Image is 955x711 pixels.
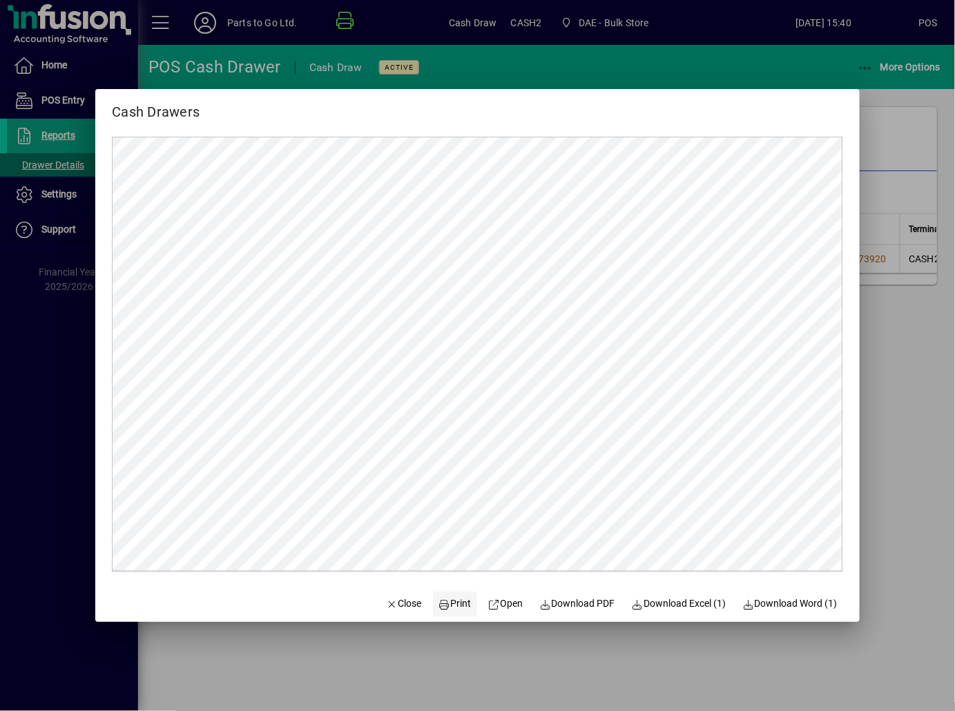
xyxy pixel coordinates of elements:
[632,596,726,611] span: Download Excel (1)
[737,592,843,616] button: Download Word (1)
[380,592,427,616] button: Close
[488,596,523,611] span: Open
[95,89,216,123] h2: Cash Drawers
[626,592,732,616] button: Download Excel (1)
[386,596,422,611] span: Close
[534,592,621,616] a: Download PDF
[433,592,477,616] button: Print
[742,596,838,611] span: Download Word (1)
[483,592,529,616] a: Open
[438,596,472,611] span: Print
[539,596,615,611] span: Download PDF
